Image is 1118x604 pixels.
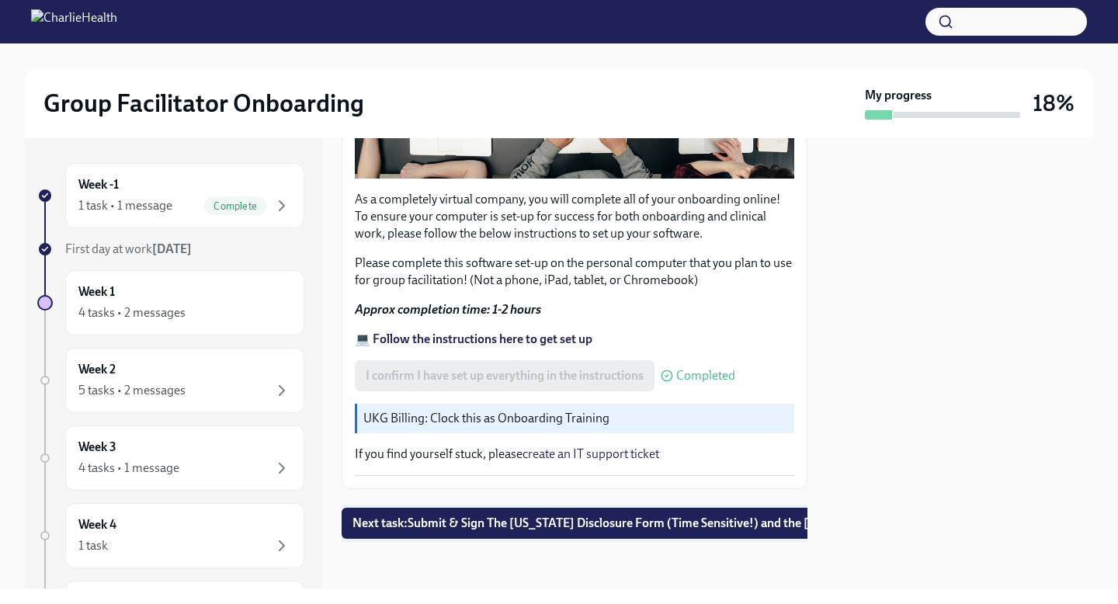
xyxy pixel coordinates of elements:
[355,191,794,242] p: As a completely virtual company, you will complete all of your onboarding online! To ensure your ...
[37,270,304,335] a: Week 14 tasks • 2 messages
[78,537,108,554] div: 1 task
[37,425,304,491] a: Week 34 tasks • 1 message
[1033,89,1075,117] h3: 18%
[676,370,735,382] span: Completed
[78,176,119,193] h6: Week -1
[355,255,794,289] p: Please complete this software set-up on the personal computer that you plan to use for group faci...
[65,241,192,256] span: First day at work
[43,88,364,119] h2: Group Facilitator Onboarding
[342,508,982,539] button: Next task:Submit & Sign The [US_STATE] Disclosure Form (Time Sensitive!) and the [US_STATE] Backg...
[204,200,266,212] span: Complete
[523,446,659,461] a: create an IT support ticket
[78,382,186,399] div: 5 tasks • 2 messages
[152,241,192,256] strong: [DATE]
[352,515,971,531] span: Next task : Submit & Sign The [US_STATE] Disclosure Form (Time Sensitive!) and the [US_STATE] Bac...
[78,439,116,456] h6: Week 3
[37,163,304,228] a: Week -11 task • 1 messageComplete
[78,283,115,300] h6: Week 1
[363,410,788,427] p: UKG Billing: Clock this as Onboarding Training
[78,460,179,477] div: 4 tasks • 1 message
[37,241,304,258] a: First day at work[DATE]
[355,302,541,317] strong: Approx completion time: 1-2 hours
[37,503,304,568] a: Week 41 task
[31,9,117,34] img: CharlieHealth
[37,348,304,413] a: Week 25 tasks • 2 messages
[78,197,172,214] div: 1 task • 1 message
[865,87,932,104] strong: My progress
[355,332,592,346] a: 💻 Follow the instructions here to get set up
[78,304,186,321] div: 4 tasks • 2 messages
[355,446,794,463] p: If you find yourself stuck, please
[78,516,116,533] h6: Week 4
[78,361,116,378] h6: Week 2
